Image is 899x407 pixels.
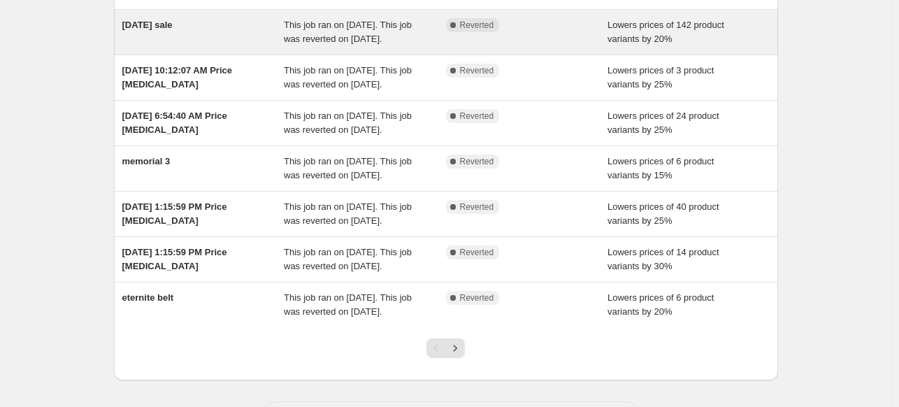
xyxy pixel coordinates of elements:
span: This job ran on [DATE]. This job was reverted on [DATE]. [284,156,412,180]
span: This job ran on [DATE]. This job was reverted on [DATE]. [284,292,412,317]
span: [DATE] 6:54:40 AM Price [MEDICAL_DATA] [122,110,227,135]
span: Lowers prices of 24 product variants by 25% [607,110,719,135]
span: Lowers prices of 6 product variants by 15% [607,156,714,180]
span: Lowers prices of 6 product variants by 20% [607,292,714,317]
span: Reverted [460,20,494,31]
span: Reverted [460,201,494,213]
span: [DATE] 10:12:07 AM Price [MEDICAL_DATA] [122,65,233,90]
span: eternite belt [122,292,174,303]
span: Reverted [460,292,494,304]
span: memorial 3 [122,156,171,166]
span: Reverted [460,110,494,122]
nav: Pagination [426,338,465,358]
button: Next [445,338,465,358]
span: This job ran on [DATE]. This job was reverted on [DATE]. [284,65,412,90]
span: Lowers prices of 40 product variants by 25% [607,201,719,226]
span: Lowers prices of 142 product variants by 20% [607,20,724,44]
span: This job ran on [DATE]. This job was reverted on [DATE]. [284,247,412,271]
span: [DATE] sale [122,20,173,30]
span: Lowers prices of 14 product variants by 30% [607,247,719,271]
span: Lowers prices of 3 product variants by 25% [607,65,714,90]
span: [DATE] 1:15:59 PM Price [MEDICAL_DATA] [122,201,227,226]
span: Reverted [460,247,494,258]
span: This job ran on [DATE]. This job was reverted on [DATE]. [284,110,412,135]
span: Reverted [460,65,494,76]
span: [DATE] 1:15:59 PM Price [MEDICAL_DATA] [122,247,227,271]
span: This job ran on [DATE]. This job was reverted on [DATE]. [284,20,412,44]
span: Reverted [460,156,494,167]
span: This job ran on [DATE]. This job was reverted on [DATE]. [284,201,412,226]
